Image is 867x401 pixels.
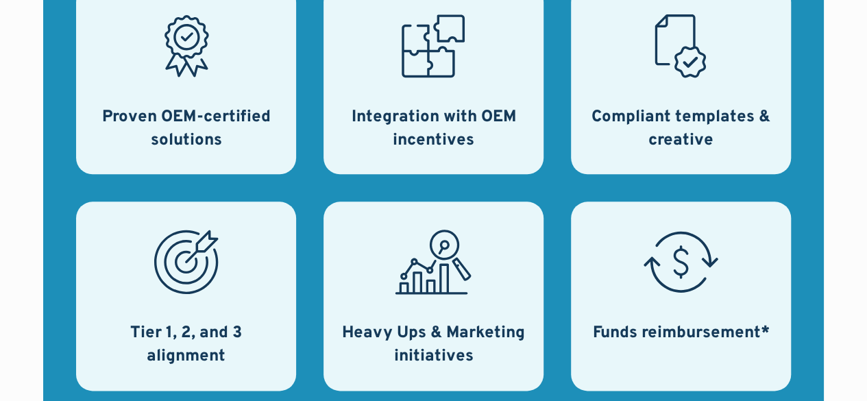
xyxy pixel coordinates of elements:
[93,106,280,152] h3: Proven OEM-certified solutions
[587,106,774,152] h3: Compliant templates & creative
[93,322,280,368] h3: Tier 1, 2, and 3 alignment
[340,322,527,368] h3: Heavy Ups & Marketing initiatives
[340,106,527,152] h3: Integration with OEM incentives
[592,322,769,345] h3: Funds reimbursement*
